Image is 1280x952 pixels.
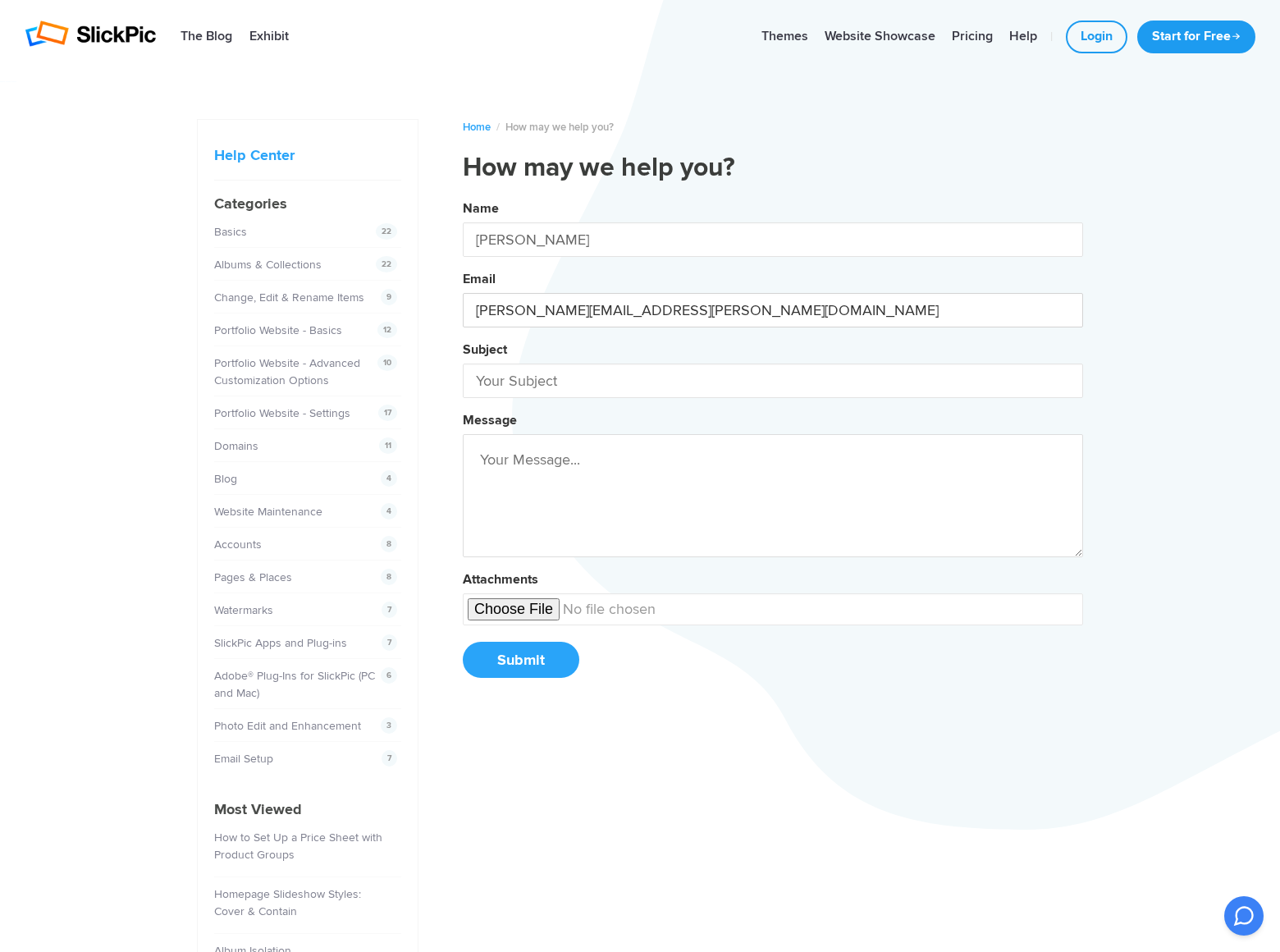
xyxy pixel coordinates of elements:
a: Portfolio Website - Basics [214,323,342,337]
button: NameEmailSubjectMessageAttachmentsSubmit [463,195,1083,695]
a: Email Setup [214,752,273,766]
label: Name [463,200,499,217]
a: Portfolio Website - Settings [214,406,350,420]
span: / [496,121,500,134]
a: Blog [214,472,237,486]
span: 7 [382,634,397,651]
input: Your Subject [463,364,1083,398]
span: 11 [379,437,397,454]
span: 8 [381,569,397,585]
a: SlickPic Apps and Plug-ins [214,636,347,650]
a: Pages & Places [214,570,292,584]
span: 8 [381,536,397,552]
span: 7 [382,602,397,618]
a: Help Center [214,146,295,164]
button: Submit [463,642,579,678]
a: Photo Edit and Enhancement [214,719,361,733]
span: 6 [381,667,397,684]
span: 4 [381,503,397,519]
a: Change, Edit & Rename Items [214,291,364,304]
a: Home [463,121,491,134]
a: Watermarks [214,603,273,617]
h1: How may we help you? [463,152,1083,185]
span: 22 [376,256,397,272]
span: 17 [378,405,397,421]
h4: Most Viewed [214,799,401,821]
a: Adobe® Plug-Ins for SlickPic (PC and Mac) [214,669,375,700]
span: How may we help you? [505,121,614,134]
input: Your Email [463,293,1083,327]
label: Message [463,412,517,428]
input: undefined [463,593,1083,625]
span: 22 [376,223,397,240]
input: Your Name [463,222,1083,257]
span: 4 [381,470,397,487]
label: Subject [463,341,507,358]
a: Domains [214,439,258,453]
h4: Categories [214,193,401,215]
a: Basics [214,225,247,239]
span: 12 [377,322,397,338]
span: 7 [382,750,397,767]
a: Homepage Slideshow Styles: Cover & Contain [214,887,361,918]
a: Accounts [214,538,262,552]
span: 9 [381,289,397,305]
a: Portfolio Website - Advanced Customization Options [214,356,360,387]
a: Albums & Collections [214,258,322,272]
span: 3 [381,717,397,734]
label: Attachments [463,571,538,588]
label: Email [463,271,496,287]
a: Website Maintenance [214,505,322,519]
a: How to Set Up a Price Sheet with Product Groups [214,831,382,862]
span: 10 [377,355,397,371]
